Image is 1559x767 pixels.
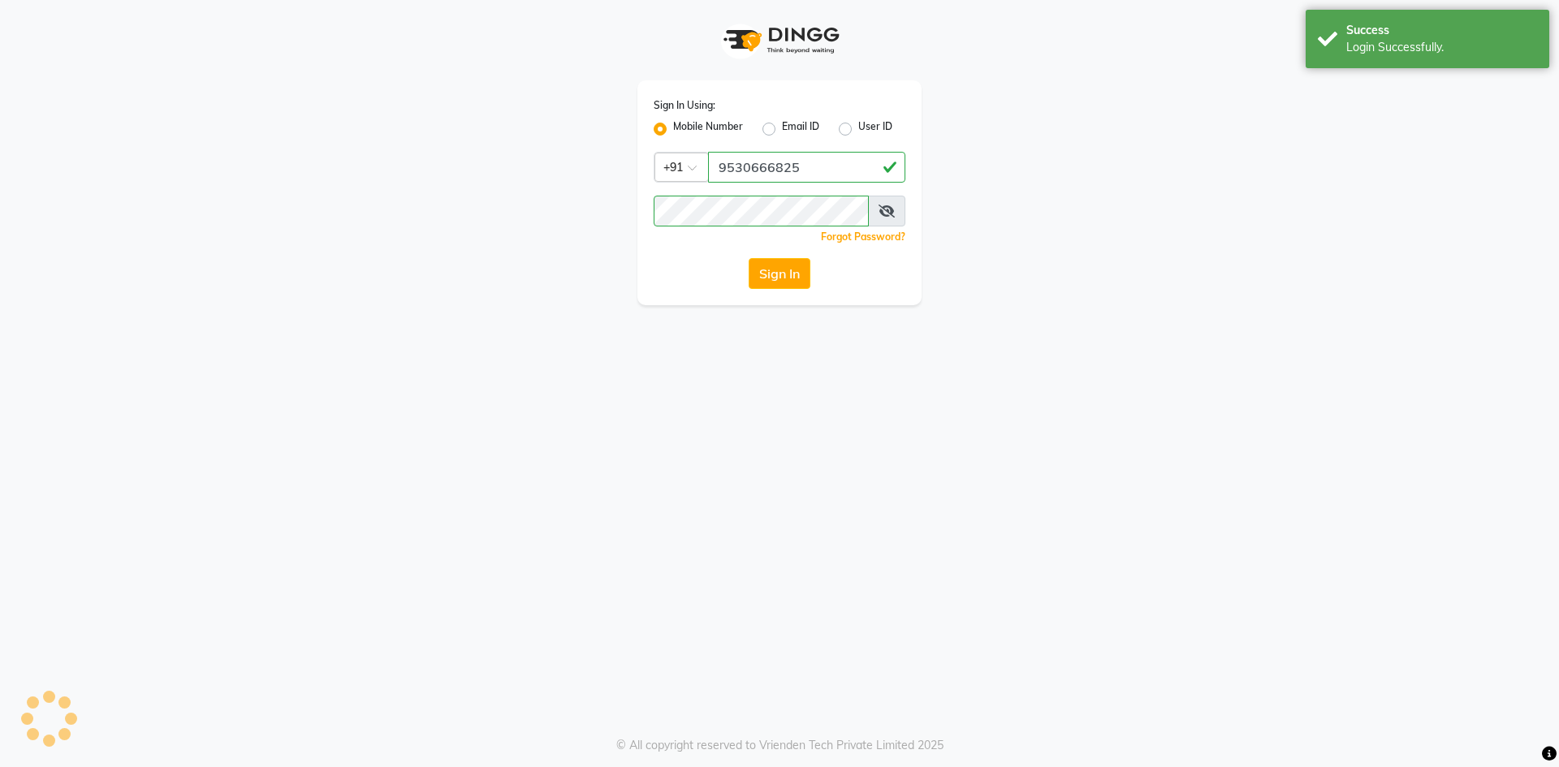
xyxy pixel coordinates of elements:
label: Sign In Using: [654,98,715,113]
input: Username [708,152,905,183]
img: logo1.svg [715,16,844,64]
div: Login Successfully. [1346,39,1537,56]
label: User ID [858,119,892,139]
label: Email ID [782,119,819,139]
a: Forgot Password? [821,231,905,243]
input: Username [654,196,869,226]
div: Success [1346,22,1537,39]
button: Sign In [749,258,810,289]
label: Mobile Number [673,119,743,139]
